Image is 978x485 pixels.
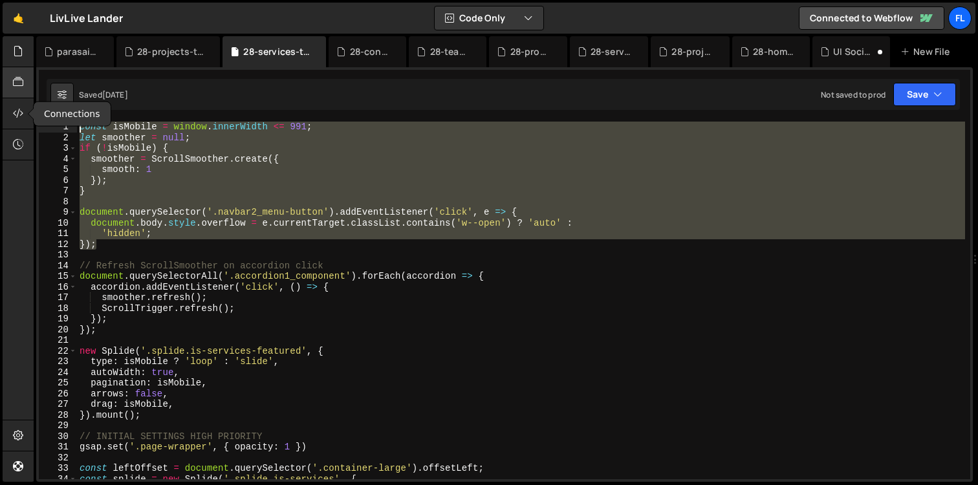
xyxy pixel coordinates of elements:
[39,228,77,239] div: 11
[39,218,77,229] div: 10
[39,143,77,154] div: 3
[39,442,77,453] div: 31
[39,356,77,367] div: 23
[39,399,77,410] div: 27
[948,6,972,30] a: Fl
[39,346,77,357] div: 22
[39,186,77,197] div: 7
[39,378,77,389] div: 25
[510,45,552,58] div: 28-process.js
[39,133,77,144] div: 2
[102,89,128,100] div: [DATE]
[799,6,944,30] a: Connected to Webflow
[39,325,77,336] div: 20
[39,271,77,282] div: 15
[39,239,77,250] div: 12
[39,207,77,218] div: 9
[671,45,714,58] div: 28-projects.js
[39,367,77,378] div: 24
[39,431,77,442] div: 30
[350,45,391,58] div: 28-contact.js
[39,261,77,272] div: 14
[57,45,98,58] div: parasail.js
[39,335,77,346] div: 21
[39,474,77,485] div: 34
[3,3,34,34] a: 🤙
[39,303,77,314] div: 18
[753,45,794,58] div: 28-home.js
[39,314,77,325] div: 19
[39,122,77,133] div: 1
[39,463,77,474] div: 33
[39,389,77,400] div: 26
[900,45,955,58] div: New File
[50,10,123,26] div: LivLive Lander
[591,45,633,58] div: 28-services.js
[39,420,77,431] div: 29
[79,89,128,100] div: Saved
[39,453,77,464] div: 32
[39,410,77,421] div: 28
[39,164,77,175] div: 5
[893,83,956,106] button: Save
[821,89,886,100] div: Not saved to prod
[833,45,875,58] div: UI Social.js
[137,45,204,58] div: 28-projects-template.js
[34,102,111,126] div: Connections
[430,45,472,58] div: 28-team.js
[39,197,77,208] div: 8
[39,250,77,261] div: 13
[39,154,77,165] div: 4
[39,175,77,186] div: 6
[435,6,543,30] button: Code Only
[39,292,77,303] div: 17
[39,282,77,293] div: 16
[243,45,310,58] div: 28-services-template.js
